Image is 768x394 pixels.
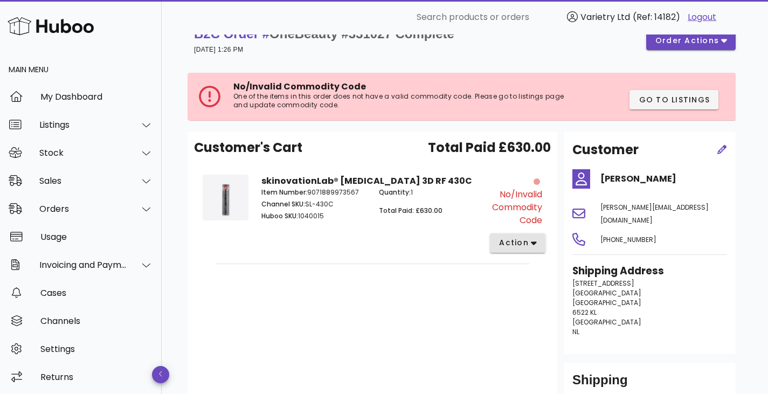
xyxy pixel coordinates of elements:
[572,279,634,288] span: [STREET_ADDRESS]
[572,298,641,307] span: [GEOGRAPHIC_DATA]
[490,188,542,227] div: No/Invalid Commodity Code
[633,11,680,23] span: (Ref: 14182)
[379,188,411,197] span: Quantity:
[261,199,305,209] span: Channel SKU:
[194,46,243,53] small: [DATE] 1:26 PM
[40,288,153,298] div: Cases
[40,344,153,354] div: Settings
[572,308,597,317] span: 6522 KL
[194,138,302,157] span: Customer's Cart
[233,92,577,109] p: One of the items in this order does not have a valid commodity code. Please go to listings page a...
[39,204,127,214] div: Orders
[40,232,153,242] div: Usage
[233,80,366,93] span: No/Invalid Commodity Code
[572,264,727,279] h3: Shipping Address
[572,140,639,160] h2: Customer
[39,260,127,270] div: Invoicing and Payments
[638,94,710,106] span: Go to Listings
[600,235,656,244] span: [PHONE_NUMBER]
[39,148,127,158] div: Stock
[379,206,442,215] span: Total Paid: £630.00
[261,188,307,197] span: Item Number:
[203,175,248,220] img: Product Image
[8,15,94,38] img: Huboo Logo
[499,237,529,248] span: action
[39,176,127,186] div: Sales
[39,120,127,130] div: Listings
[572,327,579,336] span: NL
[261,211,298,220] span: Huboo SKU:
[646,31,736,50] button: order actions
[600,203,709,225] span: [PERSON_NAME][EMAIL_ADDRESS][DOMAIN_NAME]
[629,90,718,109] button: Go to Listings
[40,372,153,382] div: Returns
[261,175,472,187] strong: skinovationLab® [MEDICAL_DATA] 3D RF 430C
[490,233,545,253] button: action
[655,35,719,46] span: order actions
[261,188,366,197] p: 9071889973567
[261,199,366,209] p: SL-430C
[428,138,551,157] span: Total Paid £630.00
[379,188,483,197] p: 1
[572,317,641,327] span: [GEOGRAPHIC_DATA]
[261,211,366,221] p: 1040015
[572,288,641,298] span: [GEOGRAPHIC_DATA]
[688,11,716,24] a: Logout
[580,11,630,23] span: Varietry Ltd
[40,316,153,326] div: Channels
[40,92,153,102] div: My Dashboard
[600,172,727,185] h4: [PERSON_NAME]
